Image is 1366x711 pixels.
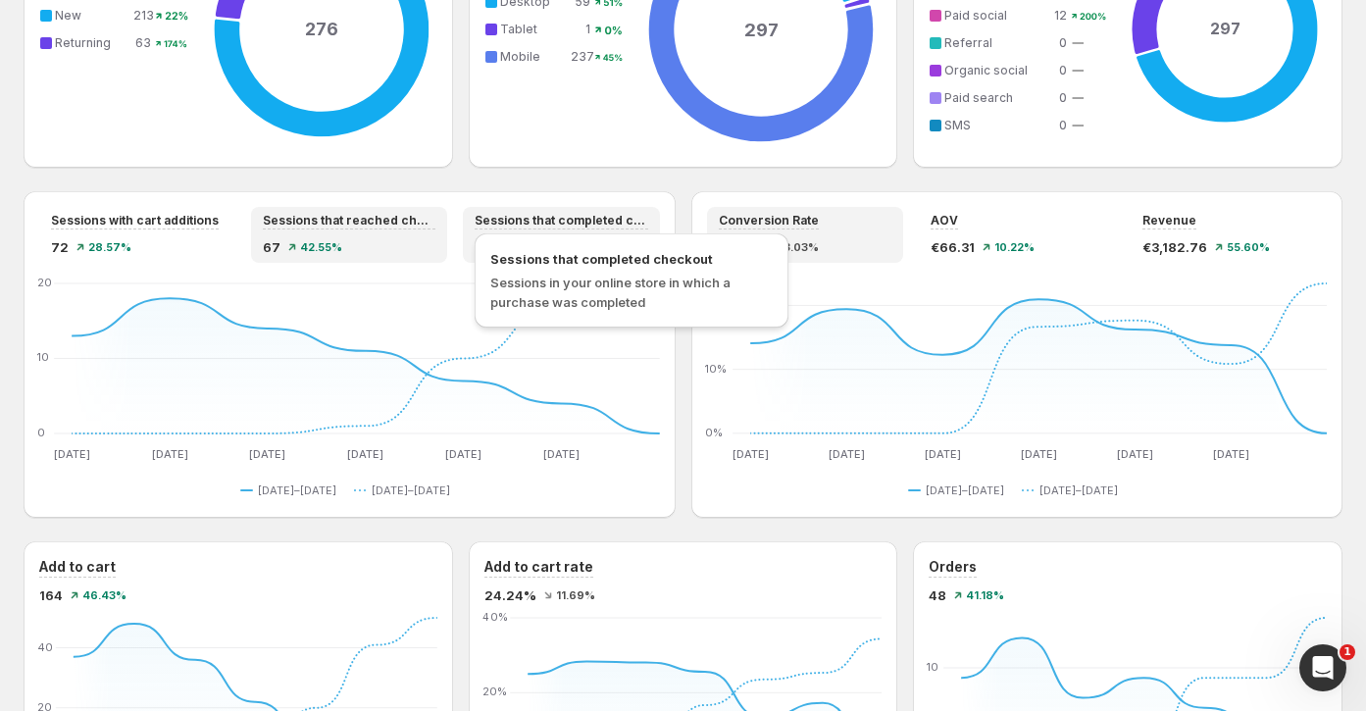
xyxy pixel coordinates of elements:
iframe: Intercom live chat [1299,644,1346,691]
span: 0 [1059,118,1067,132]
text: 20 [37,276,52,289]
span: 63 [135,35,151,50]
span: 10.22% [994,241,1035,253]
span: Mobile [500,49,540,64]
span: 237 [571,49,594,64]
button: [DATE]–[DATE] [1022,479,1126,502]
text: 40 [37,640,53,654]
span: 3.03% [784,241,819,253]
span: 1 [1340,644,1355,660]
span: Sessions that completed checkout [490,249,773,269]
span: 41.18% [966,589,1004,601]
button: [DATE]–[DATE] [240,479,344,502]
text: [DATE] [445,447,481,461]
td: Paid social [940,5,1048,26]
text: [DATE] [152,447,188,461]
text: [DATE] [347,447,383,461]
text: 10 [37,350,49,364]
span: 48 [929,585,946,605]
span: New [55,8,81,23]
td: Paid search [940,87,1048,109]
span: SMS [944,118,971,132]
text: 0 [37,426,45,439]
span: 42.55% [300,241,342,253]
text: 45% [603,52,624,63]
span: AOV [931,213,958,229]
button: [DATE]–[DATE] [354,479,458,502]
span: 28.57% [88,241,131,253]
span: 0 [1059,63,1067,77]
text: 10% [705,362,727,376]
span: 72 [51,237,69,257]
text: 200% [1080,11,1106,23]
h3: Add to cart [39,557,116,577]
text: [DATE] [828,447,864,461]
span: 1 [585,22,590,36]
span: [DATE]–[DATE] [1039,482,1118,498]
td: Referral [940,32,1048,54]
span: [DATE]–[DATE] [372,482,450,498]
span: 67 [263,237,280,257]
text: 0% [605,23,623,36]
text: [DATE] [54,447,90,461]
text: [DATE] [732,447,768,461]
span: Sessions that completed checkout [475,213,647,229]
td: SMS [940,115,1048,136]
span: Paid social [944,8,1007,23]
span: Returning [55,35,111,50]
span: 46.43% [82,589,126,601]
text: [DATE] [1117,447,1153,461]
span: €3,182.76 [1142,237,1207,257]
span: 24.24% [484,585,536,605]
span: Sessions with cart additions [51,213,219,229]
td: Returning [51,32,132,54]
text: [DATE] [543,447,580,461]
span: Sessions that reached checkout [263,213,435,229]
span: 11.69% [556,589,595,601]
span: 164 [39,585,63,605]
td: Organic social [940,60,1048,81]
span: Conversion Rate [719,213,819,229]
span: Revenue [1142,213,1196,229]
span: Sessions in your online store in which a purchase was completed [490,275,731,310]
span: Organic social [944,63,1028,77]
span: Paid search [944,90,1013,105]
text: 20% [482,685,507,698]
span: 55.60% [1227,241,1270,253]
span: 0 [1059,35,1067,50]
td: Tablet [496,19,571,40]
text: [DATE] [249,447,285,461]
span: Referral [944,35,992,50]
text: 10 [927,660,938,674]
td: New [51,5,132,26]
button: [DATE]–[DATE] [908,479,1012,502]
span: Tablet [500,22,537,36]
text: 174% [164,38,187,50]
h3: Add to cart rate [484,557,593,577]
text: 40% [482,610,508,624]
text: 22% [165,10,188,24]
text: [DATE] [1213,447,1249,461]
text: 0% [705,426,723,439]
span: 12 [1054,8,1067,23]
td: Mobile [496,46,571,68]
span: 0 [1059,90,1067,105]
text: [DATE] [1020,447,1056,461]
span: [DATE]–[DATE] [926,482,1004,498]
h3: Orders [929,557,977,577]
span: [DATE]–[DATE] [258,482,336,498]
text: [DATE] [924,447,960,461]
span: 213 [133,8,154,23]
span: €66.31 [931,237,975,257]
